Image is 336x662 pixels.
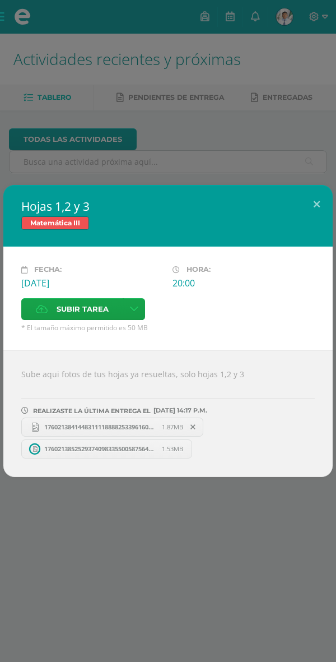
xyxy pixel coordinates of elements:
span: [DATE] 14:17 P.M. [151,410,207,411]
a: 17602138414483111188882533961600.jpg 1.87MB [21,418,203,437]
span: 17602138414483111188882533961600.jpg [39,423,162,431]
h2: Hojas 1,2 y 3 [21,198,315,214]
a: 17602138525293740983355005875645.jpg 1.53MB [21,439,192,459]
div: 20:00 [172,277,214,289]
span: Subir tarea [57,299,109,320]
span: REALIZASTE LA ÚLTIMA ENTREGA EL [33,407,151,415]
span: Hora: [186,266,211,274]
span: Matemática III [21,216,89,230]
div: Sube aqui fotos de tus hojas ya resueltas, solo hojas 1,2 y 3 [3,350,333,477]
span: 17602138525293740983355005875645.jpg [39,445,162,453]
button: Close (Esc) [301,185,333,223]
span: 1.53MB [162,445,183,453]
span: * El tamaño máximo permitido es 50 MB [21,323,315,332]
span: Fecha: [34,266,62,274]
span: Remover entrega [184,421,203,433]
div: [DATE] [21,277,164,289]
span: 1.87MB [162,423,183,431]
